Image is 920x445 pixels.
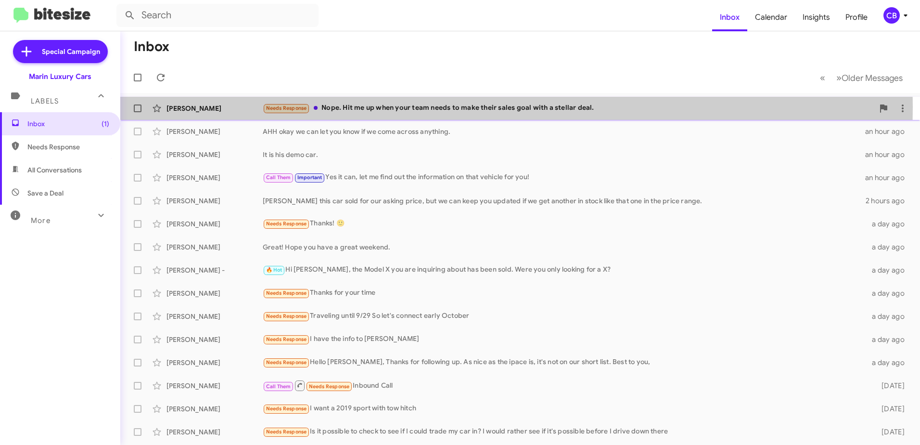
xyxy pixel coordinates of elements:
[266,406,307,412] span: Needs Response
[266,336,307,342] span: Needs Response
[266,313,307,319] span: Needs Response
[297,174,322,181] span: Important
[747,3,795,31] a: Calendar
[866,265,912,275] div: a day ago
[866,404,912,414] div: [DATE]
[134,39,169,54] h1: Inbox
[263,172,865,183] div: Yes it can, let me find out the information on that vehicle for you!
[875,7,909,24] button: CB
[838,3,875,31] a: Profile
[166,288,263,298] div: [PERSON_NAME]
[13,40,108,63] a: Special Campaign
[263,218,866,229] div: Thanks! 🙂
[266,174,291,181] span: Call Them
[263,357,866,368] div: Hello [PERSON_NAME], Thanks for following up. As nice as the ipace is, it's not on our short list...
[263,264,866,275] div: Hi [PERSON_NAME], the Model X you are inquiring about has been sold. Were you only looking for a X?
[309,383,350,390] span: Needs Response
[27,142,109,152] span: Needs Response
[814,68,831,88] button: Previous
[263,288,866,299] div: Thanks for your time
[263,150,865,159] div: It is his demo car.
[266,105,307,111] span: Needs Response
[263,403,866,414] div: I want a 2019 sport with tow hitch
[266,359,307,366] span: Needs Response
[263,380,866,392] div: Inbound Call
[166,127,263,136] div: [PERSON_NAME]
[166,104,263,113] div: [PERSON_NAME]
[166,335,263,344] div: [PERSON_NAME]
[102,119,109,129] span: (1)
[27,119,109,129] span: Inbox
[263,311,866,322] div: Traveling until 9/29 So let's connect early October
[42,47,100,56] span: Special Campaign
[166,150,263,159] div: [PERSON_NAME]
[866,242,912,252] div: a day ago
[166,381,263,391] div: [PERSON_NAME]
[166,312,263,321] div: [PERSON_NAME]
[831,68,908,88] button: Next
[31,216,51,225] span: More
[29,72,91,81] div: Marin Luxury Cars
[166,358,263,367] div: [PERSON_NAME]
[866,381,912,391] div: [DATE]
[263,334,866,345] div: I have the info to [PERSON_NAME]
[820,72,825,84] span: «
[263,426,866,437] div: Is it possible to check to see if I could trade my car in? I would rather see if it's possible be...
[266,290,307,296] span: Needs Response
[263,103,874,114] div: Nope. Hit me up when your team needs to make their sales goal with a stellar deal.
[815,68,908,88] nav: Page navigation example
[866,312,912,321] div: a day ago
[166,242,263,252] div: [PERSON_NAME]
[866,288,912,298] div: a day ago
[166,427,263,437] div: [PERSON_NAME]
[266,221,307,227] span: Needs Response
[865,173,912,183] div: an hour ago
[866,196,912,206] div: 2 hours ago
[166,219,263,229] div: [PERSON_NAME]
[866,358,912,367] div: a day ago
[865,127,912,136] div: an hour ago
[263,127,865,136] div: AHH okay we can let you know if we come across anything.
[31,97,59,105] span: Labels
[116,4,319,27] input: Search
[836,72,842,84] span: »
[263,242,866,252] div: Great! Hope you have a great weekend.
[166,265,263,275] div: [PERSON_NAME] -
[266,429,307,435] span: Needs Response
[266,383,291,390] span: Call Them
[263,196,866,206] div: [PERSON_NAME] this car sold for our asking price, but we can keep you updated if we get another i...
[866,335,912,344] div: a day ago
[866,219,912,229] div: a day ago
[883,7,900,24] div: CB
[166,404,263,414] div: [PERSON_NAME]
[712,3,747,31] a: Inbox
[27,165,82,175] span: All Conversations
[266,267,282,273] span: 🔥 Hot
[842,73,903,83] span: Older Messages
[27,188,64,198] span: Save a Deal
[866,427,912,437] div: [DATE]
[865,150,912,159] div: an hour ago
[166,196,263,206] div: [PERSON_NAME]
[166,173,263,183] div: [PERSON_NAME]
[795,3,838,31] a: Insights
